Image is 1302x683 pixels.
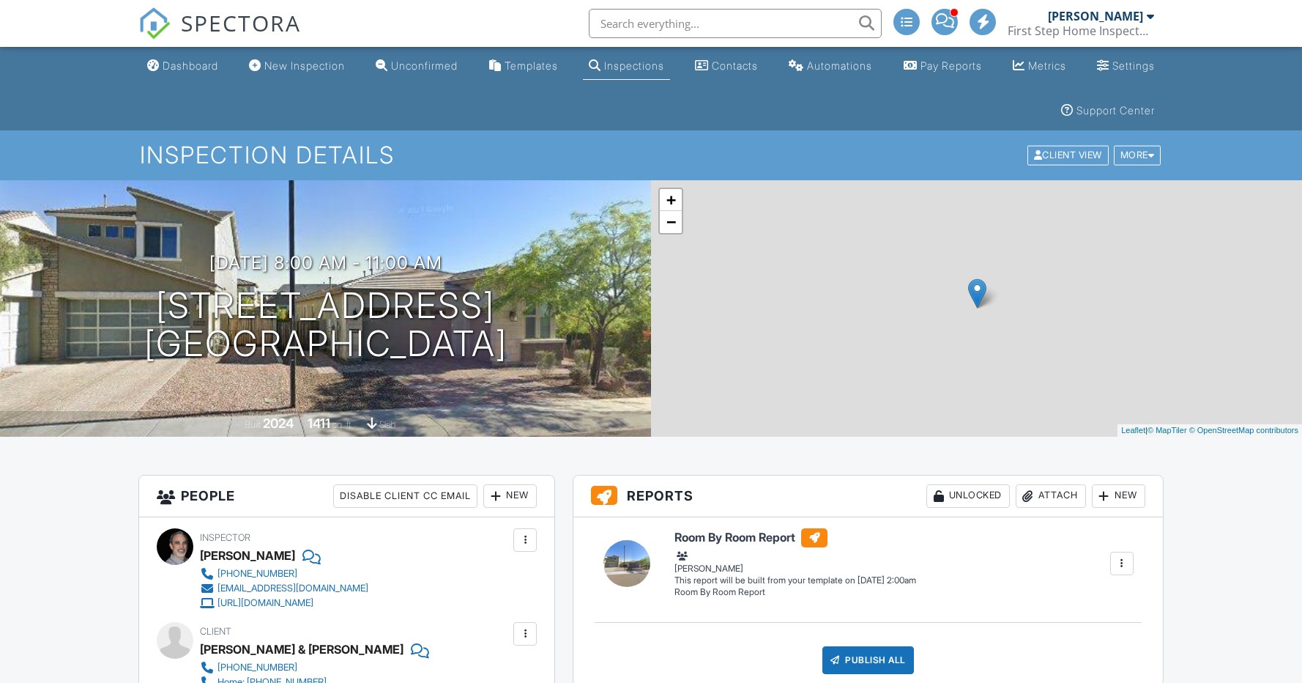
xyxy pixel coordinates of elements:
[391,59,458,72] div: Unconfirmed
[144,287,507,364] h1: [STREET_ADDRESS] [GEOGRAPHIC_DATA]
[139,476,554,517] h3: People
[200,566,368,581] a: [PHONE_NUMBER]
[1114,146,1161,166] div: More
[926,484,1010,508] div: Unlocked
[243,53,351,80] a: New Inspection
[1008,23,1154,38] div: First Step Home Inspectors
[163,59,218,72] div: Dashboard
[200,544,295,566] div: [PERSON_NAME]
[1147,426,1187,435] a: © MapTiler
[217,597,313,609] div: [URL][DOMAIN_NAME]
[1117,424,1302,437] div: |
[200,596,368,610] a: [URL][DOMAIN_NAME]
[1048,9,1143,23] div: [PERSON_NAME]
[217,583,368,594] div: [EMAIL_ADDRESS][DOMAIN_NAME]
[181,7,301,38] span: SPECTORA
[200,532,250,543] span: Inspector
[141,53,224,80] a: Dashboard
[1027,146,1109,166] div: Client View
[1007,53,1072,80] a: Metrics
[1016,484,1086,508] div: Attach
[217,662,297,673] div: [PHONE_NUMBER]
[263,416,294,431] div: 2024
[920,59,982,72] div: Pay Reports
[822,646,914,674] div: Publish All
[483,53,564,80] a: Templates
[1189,426,1298,435] a: © OpenStreetMap contributors
[660,211,682,233] a: Zoom out
[1028,59,1066,72] div: Metrics
[689,53,764,80] a: Contacts
[1026,149,1112,160] a: Client View
[898,53,988,80] a: Pay Reports
[1055,97,1161,125] a: Support Center
[308,416,330,431] div: 1411
[200,626,231,637] span: Client
[200,581,368,596] a: [EMAIL_ADDRESS][DOMAIN_NAME]
[807,59,872,72] div: Automations
[1092,484,1145,508] div: New
[660,189,682,211] a: Zoom in
[589,9,882,38] input: Search everything...
[573,476,1163,517] h3: Reports
[209,253,442,273] h3: [DATE] 8:00 am - 11:00 am
[783,53,878,80] a: Automations (Advanced)
[674,528,916,547] h6: Room By Room Report
[200,638,403,660] div: [PERSON_NAME] & [PERSON_NAME]
[370,53,464,80] a: Unconfirmed
[140,142,1163,168] h1: Inspection Details
[138,7,171,40] img: The Best Home Inspection Software - Spectora
[379,419,395,430] span: Slab
[245,419,261,430] span: Built
[505,59,558,72] div: Templates
[333,484,477,508] div: Disable Client CC Email
[674,575,916,586] div: This report will be built from your template on [DATE] 2:00am
[1091,53,1161,80] a: Settings
[138,20,301,51] a: SPECTORA
[332,419,353,430] span: sq. ft.
[674,586,916,599] div: Room By Room Report
[712,59,758,72] div: Contacts
[604,59,664,72] div: Inspections
[1076,104,1155,117] div: Support Center
[264,59,345,72] div: New Inspection
[674,548,916,575] div: [PERSON_NAME]
[1121,426,1145,435] a: Leaflet
[217,568,297,580] div: [PHONE_NUMBER]
[483,484,537,508] div: New
[200,660,417,675] a: [PHONE_NUMBER]
[583,53,670,80] a: Inspections
[1112,59,1155,72] div: Settings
